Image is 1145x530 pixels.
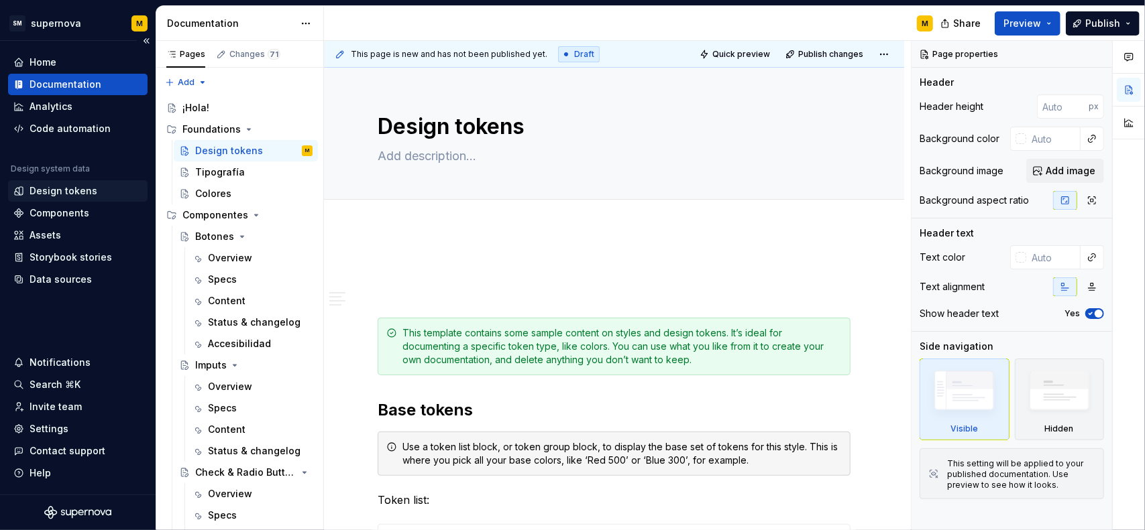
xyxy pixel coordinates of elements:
[268,49,280,60] span: 71
[208,444,301,458] div: Status & changelog
[8,118,148,139] a: Code automation
[8,462,148,484] button: Help
[8,180,148,202] a: Design tokens
[947,458,1095,490] div: This setting will be applied to your published documentation. Use preview to see how it looks.
[402,326,842,367] div: This template contains some sample content on styles and design tokens. It’s ideal for documentin...
[136,18,143,29] div: M
[920,226,974,240] div: Header text
[30,206,89,220] div: Components
[30,444,105,458] div: Contact support
[208,401,237,415] div: Specs
[208,316,301,329] div: Status & changelog
[351,49,547,60] span: This page is new and has not been published yet.
[305,144,309,157] div: M
[229,49,280,60] div: Changes
[208,423,246,436] div: Content
[174,226,318,247] a: Botones
[161,97,318,119] a: ¡Hola!
[920,132,999,145] div: Background color
[1065,308,1080,319] label: Yes
[1085,17,1120,30] span: Publish
[950,423,978,434] div: Visible
[195,466,296,479] div: Check & Radio Buttons
[30,56,56,69] div: Home
[781,45,869,64] button: Publish changes
[30,422,68,436] div: Settings
[30,100,72,113] div: Analytics
[920,251,965,264] div: Text color
[30,400,82,413] div: Invite team
[195,165,245,179] div: Tipografía
[186,247,318,269] a: Overview
[174,161,318,183] a: Tipografía
[186,376,318,397] a: Overview
[920,100,983,113] div: Header height
[195,358,227,372] div: Imputs
[8,440,148,462] button: Contact support
[186,440,318,462] a: Status & changelog
[798,49,863,60] span: Publish changes
[1066,11,1140,36] button: Publish
[8,352,148,373] button: Notifications
[8,418,148,440] a: Settings
[1045,423,1074,434] div: Hidden
[375,111,848,143] textarea: Design tokens
[174,354,318,376] a: Imputs
[920,307,999,320] div: Show header text
[30,228,61,242] div: Assets
[186,505,318,526] a: Specs
[712,49,770,60] span: Quick preview
[186,483,318,505] a: Overview
[8,224,148,246] a: Assets
[8,374,148,395] button: Search ⌘K
[30,273,92,286] div: Data sources
[1089,101,1099,112] p: px
[8,202,148,224] a: Components
[696,45,776,64] button: Quick preview
[378,399,851,421] h2: Base tokens
[8,74,148,95] a: Documentation
[31,17,81,30] div: supernova
[182,123,241,136] div: Foundations
[8,247,148,268] a: Storybook stories
[186,397,318,419] a: Specs
[995,11,1060,36] button: Preview
[30,78,101,91] div: Documentation
[1003,17,1041,30] span: Preview
[8,96,148,117] a: Analytics
[174,462,318,483] a: Check & Radio Buttons
[922,18,928,29] div: M
[174,140,318,161] a: Design tokensM
[30,466,51,480] div: Help
[174,183,318,204] a: Colores
[1026,159,1104,183] button: Add image
[208,380,252,393] div: Overview
[137,31,156,50] button: Collapse sidebar
[920,280,985,293] div: Text alignment
[378,492,851,508] p: Token list:
[195,230,234,243] div: Botones
[161,119,318,140] div: Foundations
[208,509,237,522] div: Specs
[30,184,97,198] div: Design tokens
[186,290,318,312] a: Content
[1015,358,1105,440] div: Hidden
[920,358,1010,440] div: Visible
[920,194,1029,207] div: Background aspect ratio
[208,337,271,350] div: Accesibilidad
[30,356,91,369] div: Notifications
[1046,164,1095,178] span: Add image
[186,333,318,354] a: Accesibilidad
[186,419,318,440] a: Content
[574,49,594,60] span: Draft
[208,273,237,286] div: Specs
[402,440,842,467] div: Use a token list block, or token group block, to display the base set of tokens for this style. T...
[1026,245,1081,269] input: Auto
[8,52,148,73] a: Home
[1037,94,1089,119] input: Auto
[182,208,248,222] div: Componentes
[920,164,1003,178] div: Background image
[953,17,981,30] span: Share
[182,101,209,115] div: ¡Hola!
[186,269,318,290] a: Specs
